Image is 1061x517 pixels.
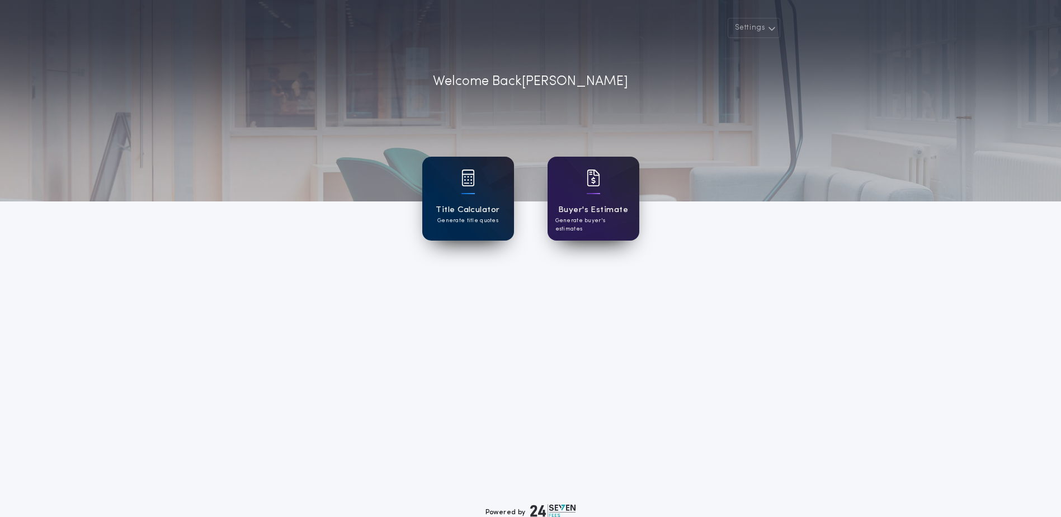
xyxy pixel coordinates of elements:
[461,170,475,186] img: card icon
[558,204,628,217] h1: Buyer's Estimate
[555,217,631,233] p: Generate buyer's estimates
[436,204,499,217] h1: Title Calculator
[587,170,600,186] img: card icon
[422,157,514,241] a: card iconTitle CalculatorGenerate title quotes
[728,18,780,38] button: Settings
[548,157,639,241] a: card iconBuyer's EstimateGenerate buyer's estimates
[433,72,628,92] p: Welcome Back [PERSON_NAME]
[437,217,498,225] p: Generate title quotes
